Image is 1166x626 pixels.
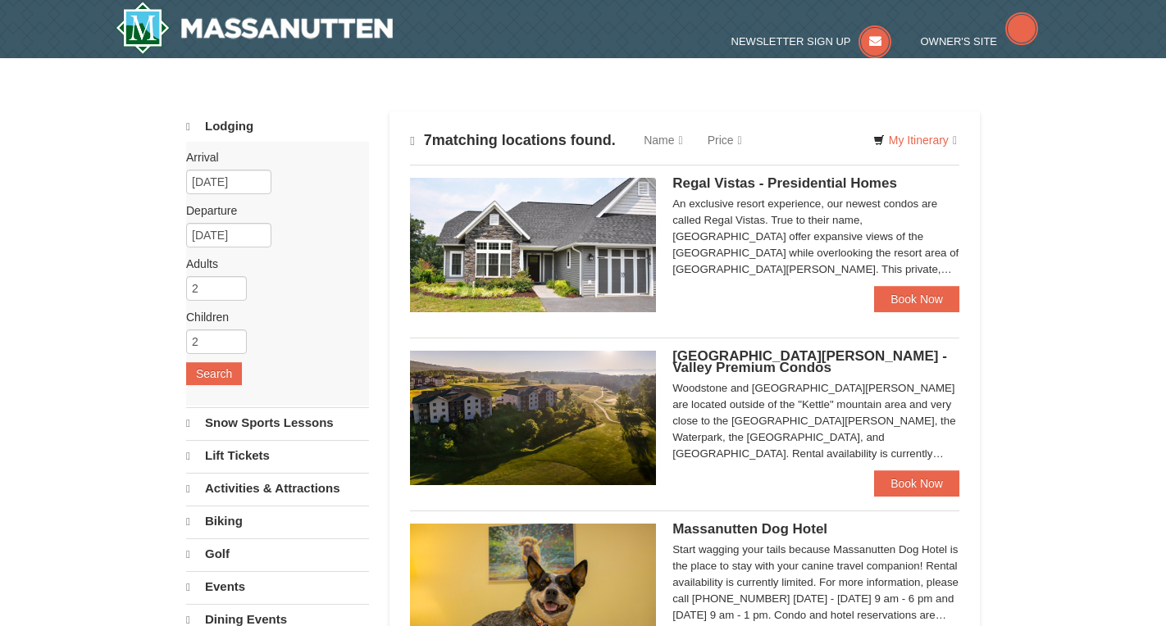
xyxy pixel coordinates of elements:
label: Adults [186,256,357,272]
div: Start wagging your tails because Massanutten Dog Hotel is the place to stay with your canine trav... [672,542,959,624]
button: Search [186,362,242,385]
a: My Itinerary [863,128,968,152]
div: An exclusive resort experience, our newest condos are called Regal Vistas. True to their name, [G... [672,196,959,278]
a: Owner's Site [921,35,1039,48]
span: Regal Vistas - Presidential Homes [672,175,897,191]
a: Lodging [186,111,369,142]
a: Book Now [874,286,959,312]
a: Golf [186,538,369,569]
span: 7 [424,132,432,148]
a: Snow Sports Lessons [186,407,369,438]
h4: matching locations found. [410,132,616,149]
a: Activities & Attractions [186,473,369,504]
a: Massanutten Resort [116,2,393,54]
a: Price [695,124,754,156]
div: Woodstone and [GEOGRAPHIC_DATA][PERSON_NAME] are located outside of the "Kettle" mountain area an... [672,380,959,462]
img: 19219041-4-ec11c166.jpg [410,351,656,485]
span: Newsletter Sign Up [731,35,851,48]
a: Lift Tickets [186,440,369,471]
span: Owner's Site [921,35,998,48]
img: 19218991-1-902409a9.jpg [410,178,656,312]
a: Book Now [874,470,959,497]
img: Massanutten Resort Logo [116,2,393,54]
span: [GEOGRAPHIC_DATA][PERSON_NAME] - Valley Premium Condos [672,348,947,375]
label: Children [186,309,357,325]
a: Events [186,571,369,602]
span: Massanutten Dog Hotel [672,521,827,537]
a: Name [631,124,695,156]
label: Arrival [186,149,357,166]
a: Biking [186,506,369,537]
label: Departure [186,202,357,219]
a: Newsletter Sign Up [731,35,892,48]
